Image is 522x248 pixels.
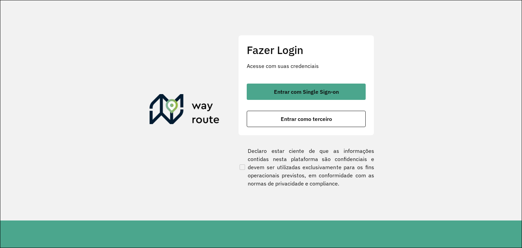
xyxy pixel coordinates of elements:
button: button [247,84,366,100]
span: Entrar com Single Sign-on [274,89,339,94]
span: Entrar como terceiro [281,116,332,122]
h2: Fazer Login [247,43,366,56]
button: button [247,111,366,127]
img: Roteirizador AmbevTech [150,94,220,127]
p: Acesse com suas credenciais [247,62,366,70]
label: Declaro estar ciente de que as informações contidas nesta plataforma são confidenciais e devem se... [238,147,374,188]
